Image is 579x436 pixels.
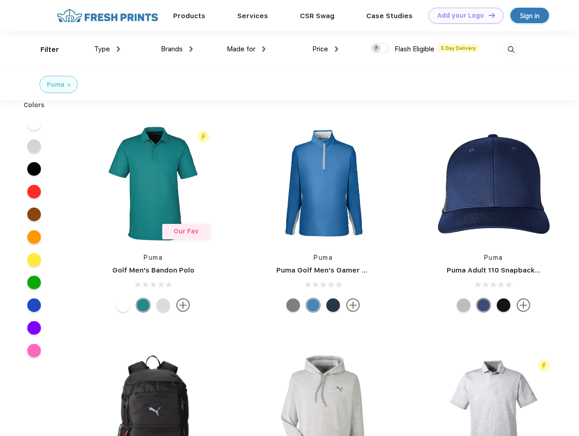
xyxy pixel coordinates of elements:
a: Golf Men's Bandon Polo [112,266,195,274]
img: more.svg [176,298,190,312]
a: Puma [484,254,503,261]
img: dropdown.png [335,46,338,52]
img: func=resize&h=266 [433,123,554,244]
img: dropdown.png [190,46,193,52]
img: func=resize&h=266 [93,123,214,244]
img: dropdown.png [117,46,120,52]
div: Pma Blk with Pma Blk [497,298,510,312]
span: Our Fav [174,228,199,235]
div: Sign in [520,10,539,21]
img: more.svg [346,298,360,312]
div: Green Lagoon [136,298,150,312]
img: filter_cancel.svg [67,84,70,87]
span: 5 Day Delivery [438,44,479,52]
img: dropdown.png [262,46,265,52]
div: Colors [17,100,52,110]
img: DT [489,13,495,18]
span: Price [312,45,328,53]
div: Peacoat Qut Shd [477,298,490,312]
div: Filter [40,45,59,55]
img: flash_active_toggle.svg [538,360,550,372]
a: CSR Swag [300,12,334,20]
a: Products [173,12,205,20]
span: Made for [227,45,255,53]
div: Navy Blazer [326,298,340,312]
a: Puma Golf Men's Gamer Golf Quarter-Zip [276,266,420,274]
img: flash_active_toggle.svg [197,131,210,143]
img: func=resize&h=266 [263,123,384,244]
div: Bright White [116,298,130,312]
div: Quiet Shade [286,298,300,312]
span: Type [94,45,110,53]
a: Services [237,12,268,20]
a: Puma [314,254,333,261]
span: Brands [161,45,183,53]
a: Sign in [510,8,549,23]
span: Flash Eligible [394,45,434,53]
img: desktop_search.svg [504,42,519,57]
div: Bright Cobalt [306,298,320,312]
div: High Rise [156,298,170,312]
div: Puma [47,80,65,89]
a: Puma [144,254,163,261]
img: more.svg [517,298,530,312]
div: Quarry with Brt Whit [457,298,470,312]
img: fo%20logo%202.webp [54,8,161,24]
div: Add your Logo [437,12,484,20]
